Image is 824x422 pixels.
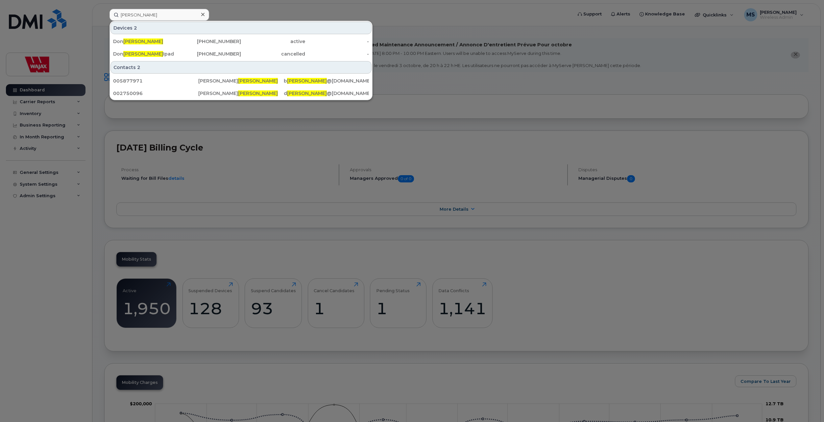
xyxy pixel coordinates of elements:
div: Devices [110,22,372,34]
span: [PERSON_NAME] [287,90,327,96]
div: cancelled [241,51,305,57]
div: [PERSON_NAME] [198,78,283,84]
div: Don [113,38,177,45]
div: 002750096 [113,90,198,97]
div: Don Ipad [113,51,177,57]
span: [PERSON_NAME] [123,38,163,44]
span: [PERSON_NAME] [238,78,278,84]
div: Contacts [110,61,372,74]
div: active [241,38,305,45]
span: [PERSON_NAME] [123,51,163,57]
div: - [305,51,369,57]
div: [PHONE_NUMBER] [177,51,241,57]
div: d @[DOMAIN_NAME] [284,90,369,97]
span: [PERSON_NAME] [238,90,278,96]
span: [PERSON_NAME] [287,78,327,84]
span: 2 [137,64,140,71]
div: [PHONE_NUMBER] [177,38,241,45]
div: 005877971 [113,78,198,84]
a: 005877971[PERSON_NAME][PERSON_NAME]b[PERSON_NAME]@[DOMAIN_NAME] [110,75,372,87]
div: b @[DOMAIN_NAME] [284,78,369,84]
a: Don[PERSON_NAME][PHONE_NUMBER]active- [110,35,372,47]
div: - [305,38,369,45]
span: 2 [134,25,137,31]
div: [PERSON_NAME] [198,90,283,97]
a: Don[PERSON_NAME]Ipad[PHONE_NUMBER]cancelled- [110,48,372,60]
a: 002750096[PERSON_NAME][PERSON_NAME]d[PERSON_NAME]@[DOMAIN_NAME] [110,87,372,99]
